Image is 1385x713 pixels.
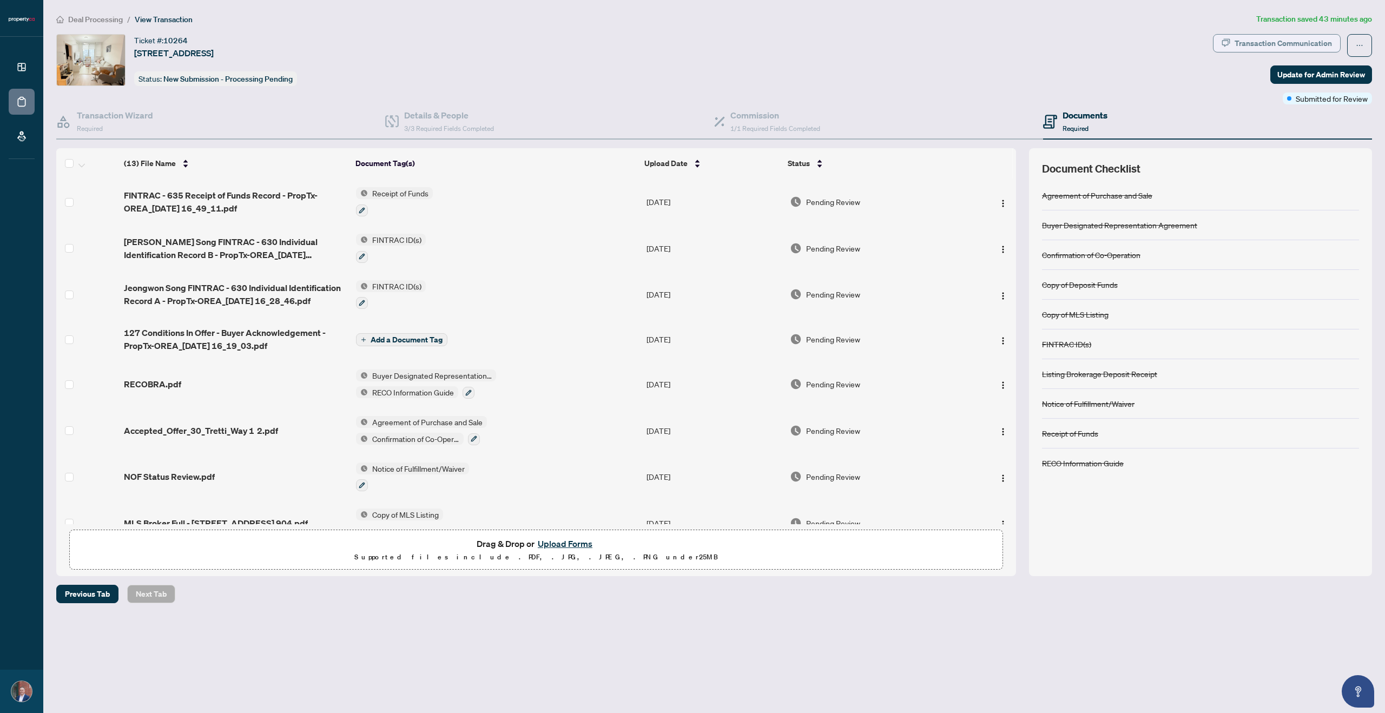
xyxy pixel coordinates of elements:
button: Logo [994,286,1012,303]
img: Document Status [790,425,802,437]
img: Logo [999,292,1007,300]
div: Status: [134,71,297,86]
img: Document Status [790,471,802,483]
span: Receipt of Funds [368,187,433,199]
button: Upload Forms [535,537,596,551]
button: Previous Tab [56,585,118,603]
span: Agreement of Purchase and Sale [368,416,487,428]
button: Logo [994,240,1012,257]
span: View Transaction [135,15,193,24]
span: 10264 [163,36,188,45]
img: Status Icon [356,416,368,428]
button: Status IconAgreement of Purchase and SaleStatus IconConfirmation of Co-Operation [356,416,487,445]
span: ellipsis [1356,42,1363,49]
img: Status Icon [356,463,368,474]
button: Logo [994,514,1012,532]
h4: Details & People [404,109,494,122]
img: Status Icon [356,187,368,199]
img: Document Status [790,242,802,254]
span: Pending Review [806,196,860,208]
li: / [127,13,130,25]
span: Pending Review [806,378,860,390]
button: Logo [994,193,1012,210]
button: Logo [994,375,1012,393]
div: RECO Information Guide [1042,457,1124,469]
th: (13) File Name [120,148,351,179]
div: Receipt of Funds [1042,427,1098,439]
td: [DATE] [642,500,786,546]
button: Status IconNotice of Fulfillment/Waiver [356,463,469,492]
span: New Submission - Processing Pending [163,74,293,84]
button: Status IconReceipt of Funds [356,187,433,216]
img: Logo [999,427,1007,436]
span: Add a Document Tag [371,336,443,344]
span: 3/3 Required Fields Completed [404,124,494,133]
div: Notice of Fulfillment/Waiver [1042,398,1135,410]
img: Profile Icon [11,681,32,702]
span: Pending Review [806,288,860,300]
div: Ticket #: [134,34,188,47]
span: Status [788,157,810,169]
th: Status [783,148,962,179]
span: (13) File Name [124,157,176,169]
div: Listing Brokerage Deposit Receipt [1042,368,1157,380]
span: FINTRAC - 635 Receipt of Funds Record - PropTx-OREA_[DATE] 16_49_11.pdf [124,189,347,215]
span: Pending Review [806,425,860,437]
div: Transaction Communication [1235,35,1332,52]
img: Logo [999,474,1007,483]
span: Jeongwon Song FINTRAC - 630 Individual Identification Record A - PropTx-OREA_[DATE] 16_28_46.pdf [124,281,347,307]
img: Logo [999,520,1007,529]
td: [DATE] [642,407,786,454]
h4: Commission [730,109,820,122]
span: Pending Review [806,471,860,483]
th: Upload Date [640,148,783,179]
td: [DATE] [642,318,786,361]
span: Submitted for Review [1296,93,1368,104]
span: Drag & Drop or [477,537,596,551]
img: logo [9,16,35,23]
td: [DATE] [642,179,786,225]
span: Document Checklist [1042,161,1140,176]
span: Accepted_Offer_30_Tretti_Way 1 2.pdf [124,424,278,437]
span: MLS Broker Full - [STREET_ADDRESS] 904.pdf [124,517,308,530]
img: Document Status [790,333,802,345]
img: Status Icon [356,234,368,246]
img: Logo [999,199,1007,208]
span: Previous Tab [65,585,110,603]
span: Pending Review [806,333,860,345]
button: Transaction Communication [1213,34,1341,52]
span: RECOBRA.pdf [124,378,181,391]
img: Document Status [790,196,802,208]
span: Buyer Designated Representation Agreement [368,369,496,381]
span: RECO Information Guide [368,386,458,398]
img: Document Status [790,378,802,390]
span: Confirmation of Co-Operation [368,433,464,445]
button: Open asap [1342,675,1374,708]
span: Notice of Fulfillment/Waiver [368,463,469,474]
button: Logo [994,468,1012,485]
span: plus [361,337,366,342]
div: Agreement of Purchase and Sale [1042,189,1152,201]
button: Add a Document Tag [356,333,447,346]
button: Next Tab [127,585,175,603]
div: Buyer Designated Representation Agreement [1042,219,1197,231]
td: [DATE] [642,361,786,407]
img: Status Icon [356,509,368,520]
span: 1/1 Required Fields Completed [730,124,820,133]
div: Copy of Deposit Funds [1042,279,1118,291]
td: [DATE] [642,454,786,500]
button: Logo [994,331,1012,348]
button: Update for Admin Review [1270,65,1372,84]
button: Logo [994,422,1012,439]
h4: Documents [1063,109,1107,122]
h4: Transaction Wizard [77,109,153,122]
img: Document Status [790,288,802,300]
span: Drag & Drop orUpload FormsSupported files include .PDF, .JPG, .JPEG, .PNG under25MB [70,530,1003,570]
span: Upload Date [644,157,688,169]
button: Status IconFINTRAC ID(s) [356,234,426,263]
img: Document Status [790,517,802,529]
img: Logo [999,381,1007,389]
button: Add a Document Tag [356,332,447,346]
span: home [56,16,64,23]
span: Required [1063,124,1089,133]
